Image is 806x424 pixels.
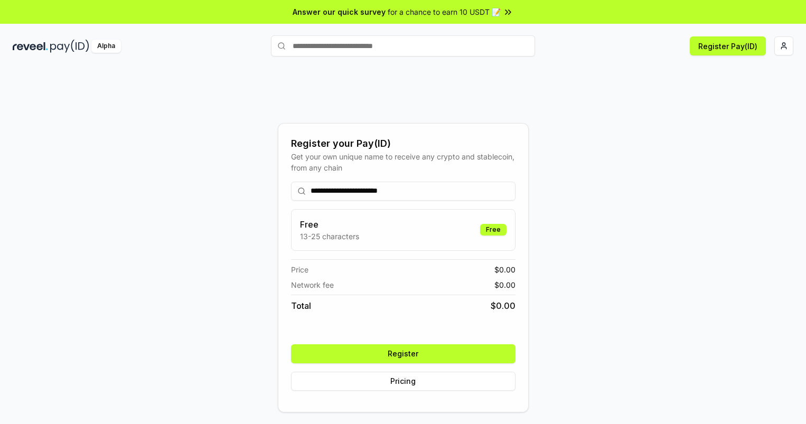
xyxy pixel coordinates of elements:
[291,344,516,363] button: Register
[91,40,121,53] div: Alpha
[291,136,516,151] div: Register your Pay(ID)
[291,151,516,173] div: Get your own unique name to receive any crypto and stablecoin, from any chain
[494,279,516,290] span: $ 0.00
[300,218,359,231] h3: Free
[388,6,501,17] span: for a chance to earn 10 USDT 📝
[13,40,48,53] img: reveel_dark
[291,299,311,312] span: Total
[690,36,766,55] button: Register Pay(ID)
[291,279,334,290] span: Network fee
[494,264,516,275] span: $ 0.00
[300,231,359,242] p: 13-25 characters
[480,224,507,235] div: Free
[293,6,386,17] span: Answer our quick survey
[50,40,89,53] img: pay_id
[291,372,516,391] button: Pricing
[491,299,516,312] span: $ 0.00
[291,264,308,275] span: Price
